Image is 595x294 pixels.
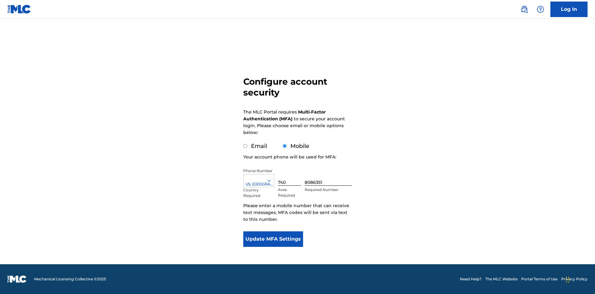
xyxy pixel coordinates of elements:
img: help [537,6,544,13]
img: logo [7,275,27,283]
a: Privacy Policy [561,276,588,282]
a: Public Search [518,3,531,16]
label: Email [251,143,267,149]
div: Drag [566,270,570,289]
a: Portal Terms of Use [521,276,558,282]
a: Need Help? [460,276,482,282]
p: Required Number [305,187,352,193]
img: search [521,6,528,13]
div: US, [GEOGRAPHIC_DATA] +1 [244,181,274,187]
a: Log In [550,2,588,17]
img: MLC Logo [7,5,31,14]
iframe: Chat Widget [564,264,595,294]
div: Help [534,3,547,16]
p: The MLC Portal requires to secure your account login. Please choose email or mobile options below: [243,109,345,136]
p: Area Required [278,187,301,198]
p: Country Required [243,187,264,198]
span: Mechanical Licensing Collective © 2025 [34,276,106,282]
label: Mobile [290,143,309,149]
a: The MLC Website [485,276,518,282]
p: Your account phone will be used for MFA: [243,154,336,160]
h3: Configure account security [243,76,352,98]
p: Please enter a mobile number that can receive text messages. MFA codes will be sent via text to t... [243,202,352,223]
button: Update MFA Settings [243,231,303,247]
